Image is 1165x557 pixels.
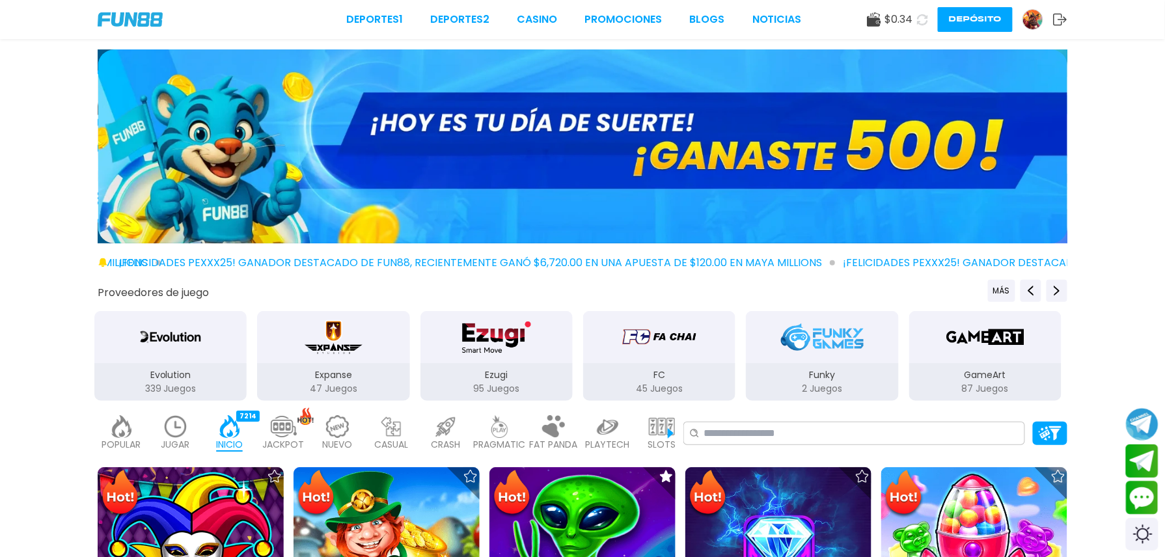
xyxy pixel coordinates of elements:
button: Previous providers [988,280,1015,302]
img: Company Logo [98,12,163,27]
img: Hot [491,469,533,519]
button: Previous providers [1021,280,1041,302]
p: 45 Juegos [583,382,735,396]
p: INICIO [216,438,243,452]
img: fat_panda_light.webp [541,415,567,438]
a: BLOGS [690,12,725,27]
p: 95 Juegos [420,382,573,396]
p: Ezugi [420,368,573,382]
button: Join telegram [1126,444,1158,478]
button: Next providers [1047,280,1067,302]
p: 339 Juegos [94,382,247,396]
p: JUGAR [161,438,190,452]
img: Hot [883,469,925,519]
button: Depósito [938,7,1013,32]
img: Avatar [1023,10,1043,29]
img: crash_light.webp [433,415,459,438]
p: Evolution [94,368,247,382]
img: GANASTE 500 [98,49,1068,243]
button: Ezugi [415,310,578,402]
img: GameArt [944,319,1026,355]
span: $ 0.34 [885,12,913,27]
p: PRAGMATIC [474,438,526,452]
a: NOTICIAS [752,12,802,27]
button: Join telegram channel [1126,407,1158,441]
a: Promociones [585,12,663,27]
img: recent_light.webp [163,415,189,438]
p: FC [583,368,735,382]
span: ¡FELICIDADES pexxx25! GANADOR DESTACADO DE FUN88, RECIENTEMENTE GANÓ $6,720.00 EN UNA APUESTA DE ... [118,255,835,271]
p: FAT PANDA [530,438,578,452]
p: PLAYTECH [586,438,630,452]
button: Evolution [89,310,252,402]
img: new_light.webp [325,415,351,438]
img: Hot [687,469,729,519]
div: 7214 [236,411,260,422]
a: CASINO [517,12,557,27]
p: JACKPOT [263,438,305,452]
img: Ezugi [456,319,538,355]
img: casual_light.webp [379,415,405,438]
p: Expanse [257,368,409,382]
img: home_active.webp [217,415,243,438]
img: playtech_light.webp [595,415,621,438]
button: GameArt [904,310,1067,402]
button: FC [578,310,741,402]
p: 87 Juegos [909,382,1062,396]
img: Evolution [134,319,207,355]
button: Proveedores de juego [98,286,209,299]
img: hot [297,407,314,425]
p: Funky [746,368,898,382]
p: GameArt [909,368,1062,382]
p: CRASH [431,438,460,452]
a: Deportes2 [430,12,489,27]
img: Expanse [303,319,364,355]
img: Hot [295,469,337,519]
p: 2 Juegos [746,382,898,396]
button: Expanse [252,310,415,402]
img: FC [618,319,700,355]
img: Funky [781,319,863,355]
a: Deportes1 [346,12,403,27]
p: 47 Juegos [257,382,409,396]
p: NUEVO [323,438,353,452]
p: POPULAR [102,438,141,452]
img: popular_light.webp [109,415,135,438]
img: jackpot_light.webp [271,415,297,438]
img: Hot [99,469,141,519]
button: Contact customer service [1126,481,1158,515]
div: Switch theme [1126,518,1158,550]
p: CASUAL [375,438,409,452]
img: Platform Filter [1039,426,1062,440]
a: Avatar [1022,9,1053,30]
img: slots_light.webp [649,415,675,438]
p: SLOTS [648,438,676,452]
button: Funky [741,310,903,402]
img: pragmatic_light.webp [487,415,513,438]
